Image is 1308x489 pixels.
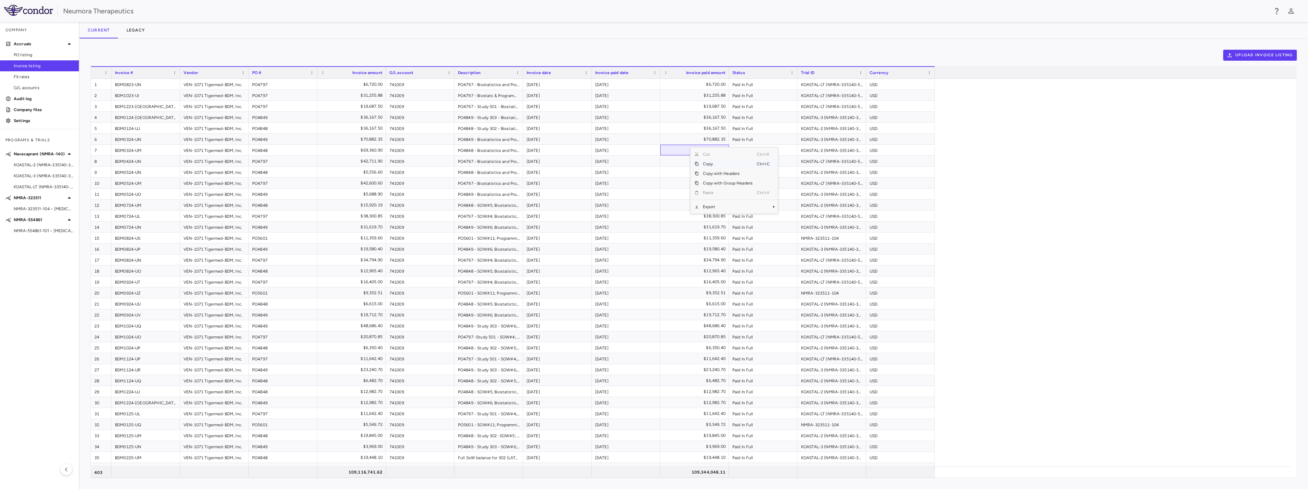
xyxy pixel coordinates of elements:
[523,134,592,144] div: [DATE]
[14,96,73,102] p: Audit log
[455,200,523,210] div: PO4848 - SOW#5; Biostatistics and Programming for NMRA-335140 Phase 3 study 302 - [DATE] Full SoW...
[386,298,455,309] div: 741009
[592,276,660,287] div: [DATE]
[111,254,180,265] div: BDM0824-UN
[798,156,866,166] div: KOASTAL-LT (NMRA-335140-501)
[91,90,111,100] div: 2
[386,287,455,298] div: 741009
[523,265,592,276] div: [DATE]
[455,243,523,254] div: PO4849 - SOW#6; Biostatistics and Programming for NMRA-335140 Phase 3 study 303 - [DATE]
[798,287,866,298] div: NMRA-323511-104
[798,309,866,320] div: KOASTAL-3 (NMRA-335140-303)
[386,254,455,265] div: 741009
[249,287,317,298] div: PO5601
[249,309,317,320] div: PO4849
[729,123,798,133] div: Paid In Full
[180,79,249,90] div: VEN-1071 Tigermed-BDM, Inc.
[455,309,523,320] div: PO4849 - SOW#6; Biostatistics and Programming for NMRA-335140 Phase 3 study 303 - [DATE]
[111,167,180,177] div: BDM0524-UN
[798,79,866,90] div: KOASTAL-LT (NMRA-335140-501)
[14,85,73,91] span: G/L accounts
[180,134,249,144] div: VEN-1071 Tigermed-BDM, Inc.
[249,123,317,133] div: PO4848
[180,101,249,111] div: VEN-1071 Tigermed-BDM, Inc.
[249,112,317,122] div: PO4849
[91,189,111,199] div: 11
[91,254,111,265] div: 17
[523,211,592,221] div: [DATE]
[111,200,180,210] div: BDM0724-UM
[91,276,111,287] div: 19
[111,287,180,298] div: BDM0924-UZ
[592,222,660,232] div: [DATE]
[798,298,866,309] div: KOASTAL-2 (NMRA-335140-302)
[249,342,317,353] div: PO4848
[798,123,866,133] div: KOASTAL-2 (NMRA-335140-302)
[386,178,455,188] div: 741009
[798,222,866,232] div: KOASTAL-3 (NMRA-335140-303)
[866,232,935,243] div: USD
[699,169,757,178] span: Copy with Headers
[14,228,73,234] span: NMRA‐554861‐101 • [MEDICAL_DATA]
[592,320,660,331] div: [DATE]
[111,156,180,166] div: BDM0424-UN
[386,265,455,276] div: 741009
[523,90,592,100] div: [DATE]
[180,309,249,320] div: VEN-1071 Tigermed-BDM, Inc.
[111,265,180,276] div: BDM0824-UO
[592,123,660,133] div: [DATE]
[866,123,935,133] div: USD
[699,188,757,198] span: Paste
[455,134,523,144] div: PO4849 - Biostatistics and Programming for NMRA-335140 Phase 3 study 303 - [DATE]
[592,90,660,100] div: [DATE]
[4,5,53,16] img: logo-full-BYUhSk78.svg
[592,232,660,243] div: [DATE]
[455,298,523,309] div: PO4848 - SOW#5; Biostatistics and Programming for NMRA-335140 Phase 3 study 302 - [DATE]
[699,159,757,169] span: Copy
[866,178,935,188] div: USD
[111,145,180,155] div: BDM0324-UM
[455,112,523,122] div: PO4849 - Study 303 - Biostatistics and Programming for NMRA-335140 Phase 3 study 303 - [DATE] Pro...
[91,287,111,298] div: 20
[118,22,154,38] button: Legacy
[14,173,73,179] span: KOASTAL-3 (NMRA-335140-303) • MDD
[91,200,111,210] div: 12
[249,178,317,188] div: PO4797
[592,243,660,254] div: [DATE]
[180,265,249,276] div: VEN-1071 Tigermed-BDM, Inc.
[249,90,317,100] div: PO4797
[455,276,523,287] div: PO4797 - SOW#4; Biostatistics and Programming for NMRA-335140 Phase 3 study 501 - [DATE]
[180,331,249,342] div: VEN-1071 Tigermed-BDM, Inc.
[180,287,249,298] div: VEN-1071 Tigermed-BDM, Inc.
[249,200,317,210] div: PO4848
[699,150,757,159] span: Cut
[111,134,180,144] div: BDM0324-UN
[14,151,65,157] p: Navacaprant (NMRA-140)
[866,145,935,155] div: USD
[111,112,180,122] div: BDM0124-[GEOGRAPHIC_DATA]
[798,254,866,265] div: KOASTAL-LT (NMRA-335140-501)
[690,147,778,214] div: Context Menu
[111,331,180,342] div: BDM1024-UO
[866,101,935,111] div: USD
[386,232,455,243] div: 741009
[592,79,660,90] div: [DATE]
[91,79,111,90] div: 1
[180,90,249,100] div: VEN-1071 Tigermed-BDM, Inc.
[91,222,111,232] div: 14
[592,145,660,155] div: [DATE]
[729,211,798,221] div: Paid In Full
[798,189,866,199] div: KOASTAL-3 (NMRA-335140-303)
[866,243,935,254] div: USD
[386,112,455,122] div: 741009
[91,243,111,254] div: 16
[798,211,866,221] div: KOASTAL-LT (NMRA-335140-501)
[455,145,523,155] div: PO4848 - Biostatistics and Programming for NMRA-335140 Phase 3 study 302 - [DATE]
[523,178,592,188] div: [DATE]
[757,159,772,169] span: Ctrl+C
[757,150,772,159] span: Ctrl+X
[386,167,455,177] div: 741009
[866,112,935,122] div: USD
[91,331,111,342] div: 24
[455,90,523,100] div: PO4797 - Biostats & Programming with Tigermed for the 501 Kappa Trial projected 2023 spend - [DAT...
